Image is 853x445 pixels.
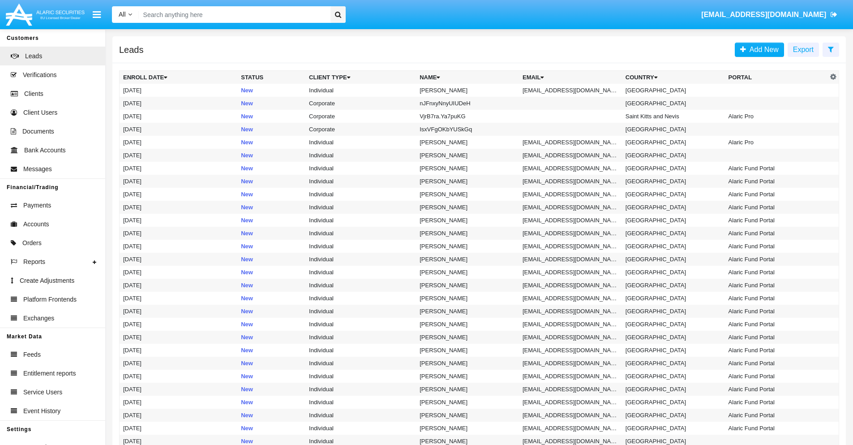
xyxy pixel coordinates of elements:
td: Individual [305,396,416,409]
td: [DATE] [120,318,238,331]
td: Individual [305,188,416,201]
td: Individual [305,266,416,279]
td: [DATE] [120,370,238,383]
span: All [119,11,126,18]
td: IsxVFgOKbYUSkGq [416,123,519,136]
td: [EMAIL_ADDRESS][DOMAIN_NAME] [519,292,622,305]
td: [DATE] [120,396,238,409]
td: Alaric Fund Portal [725,318,828,331]
td: [GEOGRAPHIC_DATA] [622,188,725,201]
td: New [237,136,305,149]
td: Individual [305,201,416,214]
td: Individual [305,136,416,149]
td: New [237,162,305,175]
td: [EMAIL_ADDRESS][DOMAIN_NAME] [519,318,622,331]
span: Service Users [23,388,62,397]
td: [PERSON_NAME] [416,175,519,188]
td: [GEOGRAPHIC_DATA] [622,149,725,162]
td: [DATE] [120,188,238,201]
td: [DATE] [120,292,238,305]
th: Portal [725,71,828,84]
td: [DATE] [120,344,238,357]
td: Alaric Fund Portal [725,175,828,188]
td: Alaric Fund Portal [725,331,828,344]
button: Export [788,43,819,57]
td: New [237,396,305,409]
td: [PERSON_NAME] [416,331,519,344]
td: [PERSON_NAME] [416,422,519,435]
td: Individual [305,383,416,396]
td: [GEOGRAPHIC_DATA] [622,97,725,110]
td: [EMAIL_ADDRESS][DOMAIN_NAME] [519,136,622,149]
td: Alaric Fund Portal [725,357,828,370]
td: [PERSON_NAME] [416,227,519,240]
td: Individual [305,331,416,344]
td: Corporate [305,123,416,136]
a: [EMAIL_ADDRESS][DOMAIN_NAME] [697,2,842,27]
td: Individual [305,357,416,370]
td: New [237,253,305,266]
td: New [237,214,305,227]
span: Feeds [23,350,41,359]
input: Search [139,6,327,23]
td: [GEOGRAPHIC_DATA] [622,201,725,214]
td: New [237,240,305,253]
td: [DATE] [120,279,238,292]
td: Individual [305,175,416,188]
td: [DATE] [120,240,238,253]
td: [PERSON_NAME] [416,396,519,409]
td: New [237,422,305,435]
span: Client Users [23,108,57,117]
td: [GEOGRAPHIC_DATA] [622,396,725,409]
td: [DATE] [120,422,238,435]
td: [GEOGRAPHIC_DATA] [622,344,725,357]
td: [GEOGRAPHIC_DATA] [622,409,725,422]
td: [EMAIL_ADDRESS][DOMAIN_NAME] [519,214,622,227]
td: New [237,383,305,396]
td: New [237,331,305,344]
td: [EMAIL_ADDRESS][DOMAIN_NAME] [519,383,622,396]
td: Alaric Fund Portal [725,422,828,435]
td: Individual [305,422,416,435]
td: [GEOGRAPHIC_DATA] [622,123,725,136]
td: [PERSON_NAME] [416,370,519,383]
a: Add New [735,43,784,57]
td: New [237,357,305,370]
td: Individual [305,344,416,357]
span: Exchanges [23,314,54,323]
td: Individual [305,370,416,383]
td: [DATE] [120,331,238,344]
td: Individual [305,409,416,422]
td: Alaric Fund Portal [725,396,828,409]
td: New [237,292,305,305]
td: [DATE] [120,149,238,162]
h5: Leads [119,46,144,53]
td: Individual [305,214,416,227]
span: Entitlement reports [23,369,76,378]
td: [GEOGRAPHIC_DATA] [622,84,725,97]
td: Alaric Fund Portal [725,370,828,383]
span: Clients [24,89,43,99]
td: Alaric Fund Portal [725,266,828,279]
span: Verifications [23,70,56,80]
td: [PERSON_NAME] [416,188,519,201]
td: Alaric Fund Portal [725,292,828,305]
td: [PERSON_NAME] [416,318,519,331]
td: New [237,201,305,214]
th: Client Type [305,71,416,84]
span: Add New [746,46,779,53]
td: [EMAIL_ADDRESS][DOMAIN_NAME] [519,149,622,162]
td: New [237,123,305,136]
td: [EMAIL_ADDRESS][DOMAIN_NAME] [519,396,622,409]
td: [PERSON_NAME] [416,305,519,318]
td: [DATE] [120,214,238,227]
td: [EMAIL_ADDRESS][DOMAIN_NAME] [519,266,622,279]
td: [DATE] [120,409,238,422]
td: [GEOGRAPHIC_DATA] [622,162,725,175]
td: [GEOGRAPHIC_DATA] [622,214,725,227]
td: Individual [305,279,416,292]
td: [PERSON_NAME] [416,84,519,97]
td: [DATE] [120,162,238,175]
td: [EMAIL_ADDRESS][DOMAIN_NAME] [519,253,622,266]
td: [PERSON_NAME] [416,149,519,162]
